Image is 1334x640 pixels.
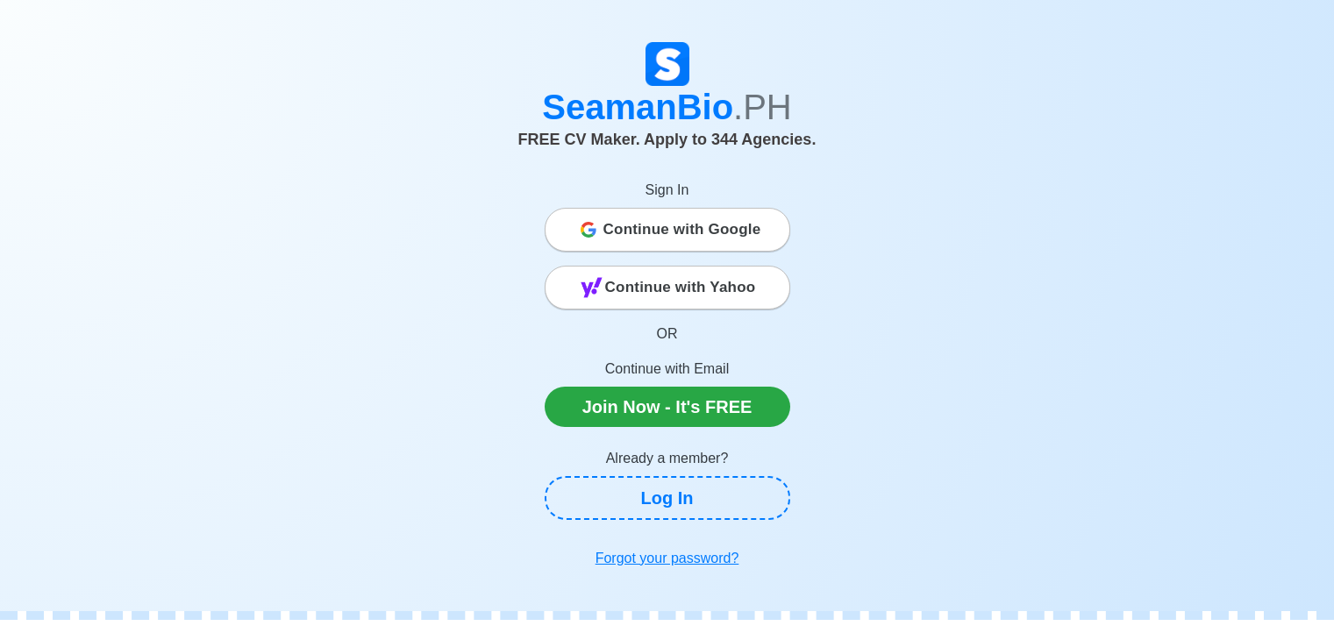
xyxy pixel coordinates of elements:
[596,551,739,565] u: Forgot your password?
[545,476,790,520] a: Log In
[545,324,790,345] p: OR
[545,359,790,380] p: Continue with Email
[605,270,756,305] span: Continue with Yahoo
[545,208,790,252] button: Continue with Google
[545,448,790,469] p: Already a member?
[646,42,689,86] img: Logo
[518,131,817,148] span: FREE CV Maker. Apply to 344 Agencies.
[733,88,792,126] span: .PH
[545,180,790,201] p: Sign In
[545,541,790,576] a: Forgot your password?
[181,86,1154,128] h1: SeamanBio
[545,266,790,309] button: Continue with Yahoo
[545,387,790,427] a: Join Now - It's FREE
[603,212,761,247] span: Continue with Google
